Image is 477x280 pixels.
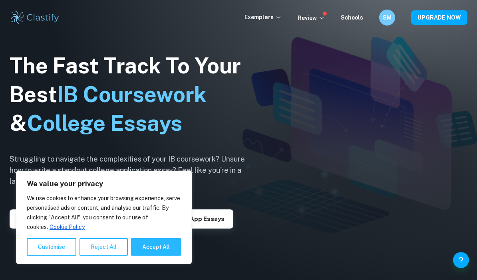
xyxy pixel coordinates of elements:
[49,223,85,231] a: Cookie Policy
[411,10,467,25] button: UPGRADE NOW
[10,215,61,222] a: Explore IAs
[57,82,207,107] span: IB Coursework
[244,13,282,22] p: Exemplars
[379,10,395,26] button: SM
[298,14,325,22] p: Review
[10,51,257,138] h1: The Fast Track To Your Best &
[10,209,61,229] button: Explore IAs
[383,13,392,22] h6: SM
[79,238,128,256] button: Reject All
[10,10,60,26] img: Clastify logo
[27,179,181,189] p: We value your privacy
[131,238,181,256] button: Accept All
[453,252,469,268] button: Help and Feedback
[27,238,76,256] button: Customise
[27,193,181,232] p: We use cookies to enhance your browsing experience, serve personalised ads or content, and analys...
[10,154,257,187] h6: Struggling to navigate the complexities of your IB coursework? Unsure how to write a standout col...
[341,14,363,21] a: Schools
[16,171,192,264] div: We value your privacy
[27,110,182,136] span: College Essays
